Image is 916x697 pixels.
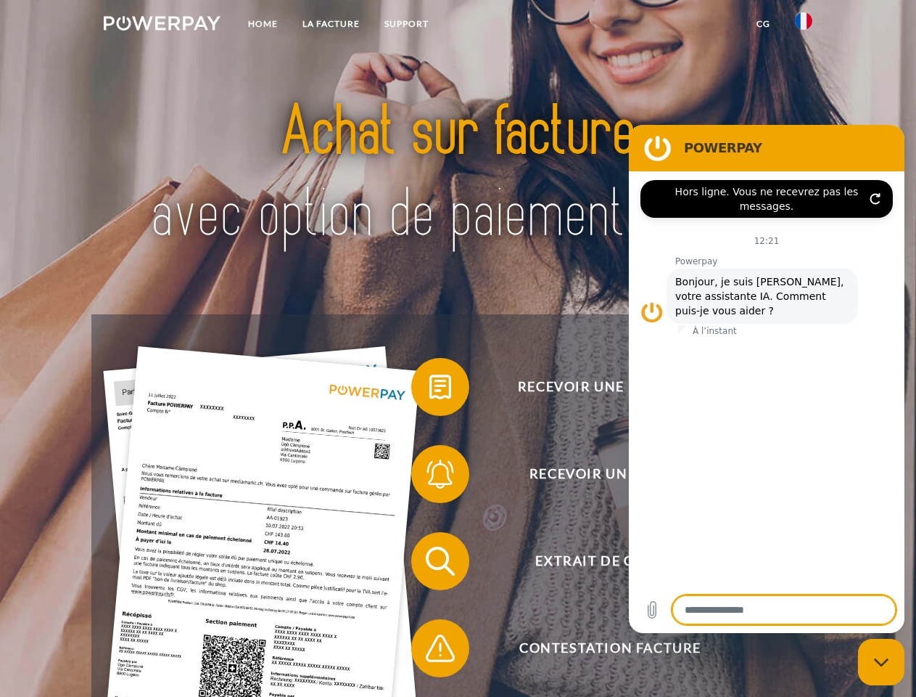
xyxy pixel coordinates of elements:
[139,70,777,278] img: title-powerpay_fr.svg
[422,369,458,405] img: qb_bill.svg
[236,11,290,37] a: Home
[422,630,458,667] img: qb_warning.svg
[411,619,788,677] button: Contestation Facture
[372,11,441,37] a: Support
[432,358,788,416] span: Recevoir une facture ?
[411,445,788,503] button: Recevoir un rappel?
[629,125,904,633] iframe: Fenêtre de messagerie
[432,445,788,503] span: Recevoir un rappel?
[795,12,812,30] img: fr
[744,11,783,37] a: CG
[290,11,372,37] a: LA FACTURE
[432,619,788,677] span: Contestation Facture
[104,16,220,30] img: logo-powerpay-white.svg
[422,543,458,579] img: qb_search.svg
[422,456,458,492] img: qb_bell.svg
[858,639,904,685] iframe: Bouton de lancement de la fenêtre de messagerie, conversation en cours
[411,532,788,590] button: Extrait de compte
[432,532,788,590] span: Extrait de compte
[411,358,788,416] button: Recevoir une facture ?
